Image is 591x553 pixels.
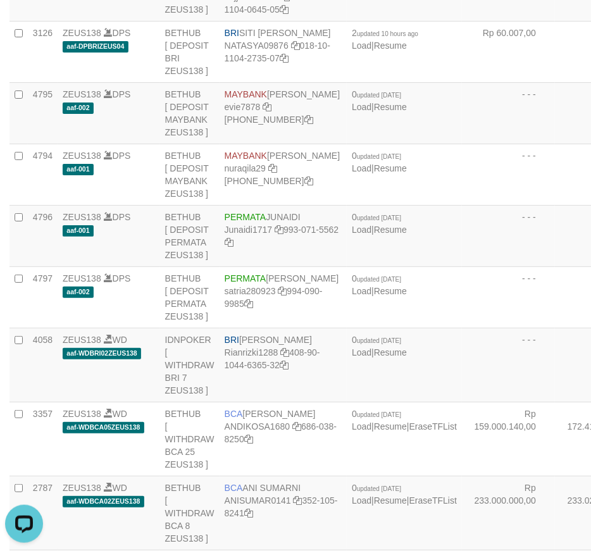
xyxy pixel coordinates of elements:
[63,335,101,345] a: ZEUS138
[352,151,401,161] span: 0
[160,476,220,550] td: BETHUB [ WITHDRAW BCA 8 ZEUS138 ]
[357,411,401,418] span: updated [DATE]
[63,348,141,359] span: aaf-WDBRI02ZEUS138
[280,53,289,63] a: Copy 018101104273507 to clipboard
[63,89,101,99] a: ZEUS138
[352,409,401,419] span: 0
[225,421,290,432] a: ANDIKOSA1680
[220,22,347,83] td: SITI [PERSON_NAME] 018-10-1104-2735-07
[58,83,160,144] td: DPS
[352,212,407,235] span: |
[225,40,289,51] a: NATASYA09876
[225,237,233,247] a: Copy 9930715562 to clipboard
[220,206,347,267] td: JUNAIDI 993-071-5562
[225,102,261,112] a: evie7878
[268,163,277,173] a: Copy nuraqila29 to clipboard
[225,347,278,357] a: Rianrizki1288
[352,273,407,296] span: |
[58,402,160,476] td: WD
[63,273,101,283] a: ZEUS138
[160,267,220,328] td: BETHUB [ DEPOSIT PERMATA ZEUS138 ]
[352,225,371,235] a: Load
[352,89,407,112] span: |
[58,22,160,83] td: DPS
[28,144,58,206] td: 4794
[220,402,347,476] td: [PERSON_NAME] 686-038-8250
[278,286,287,296] a: Copy satria280923 to clipboard
[225,483,243,493] span: BCA
[409,495,457,506] a: EraseTFList
[352,286,371,296] a: Load
[225,495,291,506] a: ANISUMAR0141
[63,41,128,52] span: aaf-DPBRIZEUS04
[352,335,407,357] span: |
[225,163,266,173] a: nuraqila29
[63,212,101,222] a: ZEUS138
[225,225,273,235] a: Junaidi1717
[352,335,401,345] span: 0
[58,267,160,328] td: DPS
[352,483,401,493] span: 0
[263,102,271,112] a: Copy evie7878 to clipboard
[28,402,58,476] td: 3357
[352,151,407,173] span: |
[374,495,407,506] a: Resume
[462,22,555,83] td: Rp 60.007,00
[280,347,289,357] a: Copy Rianrizki1288 to clipboard
[374,225,407,235] a: Resume
[352,40,371,51] a: Load
[220,267,347,328] td: [PERSON_NAME] 994-090-9985
[409,421,457,432] a: EraseTFList
[58,476,160,550] td: WD
[244,434,253,444] a: Copy 6860388250 to clipboard
[275,225,283,235] a: Copy Junaidi1717 to clipboard
[462,144,555,206] td: - - -
[462,206,555,267] td: - - -
[357,276,401,283] span: updated [DATE]
[462,476,555,550] td: Rp 233.000.000,00
[462,328,555,402] td: - - -
[5,5,43,43] button: Open LiveChat chat widget
[225,212,266,222] span: PERMATA
[352,273,401,283] span: 0
[58,144,160,206] td: DPS
[244,299,253,309] a: Copy 9940909985 to clipboard
[63,103,94,113] span: aaf-002
[374,286,407,296] a: Resume
[352,495,371,506] a: Load
[58,328,160,402] td: WD
[160,144,220,206] td: BETHUB [ DEPOSIT MAYBANK ZEUS138 ]
[352,28,418,51] span: |
[63,287,94,297] span: aaf-002
[374,40,407,51] a: Resume
[280,4,289,15] a: Copy 053801104064505 to clipboard
[220,83,347,144] td: [PERSON_NAME] [PHONE_NUMBER]
[462,267,555,328] td: - - -
[63,496,144,507] span: aaf-WDBCA02ZEUS138
[244,508,253,518] a: Copy 3521058241 to clipboard
[63,28,101,38] a: ZEUS138
[374,421,407,432] a: Resume
[352,421,371,432] a: Load
[352,212,401,222] span: 0
[63,164,94,175] span: aaf-001
[225,28,239,38] span: BRI
[357,337,401,344] span: updated [DATE]
[225,335,239,345] span: BRI
[63,225,94,236] span: aaf-001
[304,176,313,186] a: Copy 8743968600 to clipboard
[28,206,58,267] td: 4796
[63,409,101,419] a: ZEUS138
[28,267,58,328] td: 4797
[63,483,101,493] a: ZEUS138
[63,422,144,433] span: aaf-WDBCA05ZEUS138
[28,476,58,550] td: 2787
[374,347,407,357] a: Resume
[352,409,457,432] span: | |
[220,144,347,206] td: [PERSON_NAME] [PHONE_NUMBER]
[291,40,300,51] a: Copy NATASYA09876 to clipboard
[352,163,371,173] a: Load
[28,83,58,144] td: 4795
[160,83,220,144] td: BETHUB [ DEPOSIT MAYBANK ZEUS138 ]
[352,28,418,38] span: 2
